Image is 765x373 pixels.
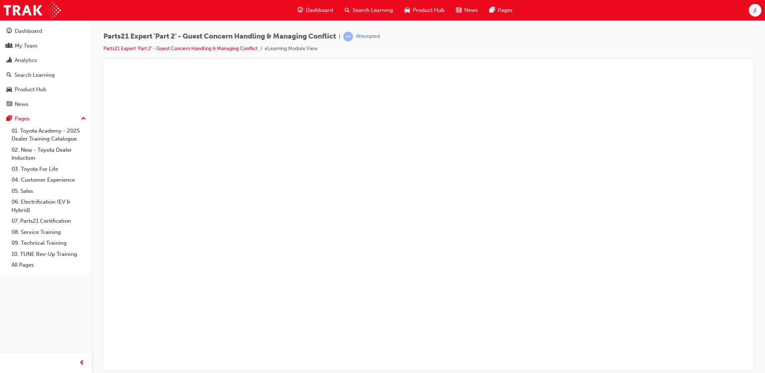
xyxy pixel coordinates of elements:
span: Parts21 Expert 'Part 2' - Guest Concern Handling & Managing Conflict [103,32,336,41]
div: News [15,100,28,108]
span: people-icon [6,43,12,49]
div: Search Learning [14,71,55,79]
a: 08. Service Training [9,227,89,238]
a: 06. Electrification (EV & Hybrid) [9,196,89,216]
span: News [464,6,478,14]
span: up-icon [81,114,86,124]
a: news-iconNews [450,3,484,18]
a: 02. New - Toyota Dealer Induction [9,145,89,164]
span: pages-icon [6,116,12,122]
span: car-icon [404,6,410,15]
a: Dashboard [3,25,89,38]
div: Analytics [15,56,37,65]
a: 05. Sales [9,186,89,197]
span: search-icon [6,72,12,79]
a: car-iconProduct Hub [399,3,450,18]
span: learningRecordVerb_ATTEMPT-icon [343,32,353,41]
a: News [3,98,89,111]
span: jl [753,6,756,14]
div: Pages [15,115,30,123]
button: DashboardMy TeamAnalyticsSearch LearningProduct HubNews [3,23,89,112]
a: My Team [3,39,89,53]
span: Search Learning [353,6,393,14]
a: 10. TUNE Rev-Up Training [9,249,89,260]
a: guage-iconDashboard [292,3,339,18]
a: search-iconSearch Learning [339,3,399,18]
a: All Pages [9,259,89,271]
a: 09. Technical Training [9,237,89,249]
span: Pages [498,6,513,14]
span: guage-icon [297,6,303,15]
a: Analytics [3,54,89,67]
div: Product Hub [15,85,46,94]
span: | [339,32,340,41]
span: search-icon [345,6,350,15]
span: pages-icon [489,6,495,15]
div: My Team [15,42,37,50]
span: news-icon [6,101,12,108]
div: Attempted [356,33,380,40]
a: Parts21 Expert 'Part 2' - Guest Concern Handling & Managing Conflict [103,45,258,52]
a: 03. Toyota For Life [9,164,89,175]
a: 07. Parts21 Certification [9,216,89,227]
span: car-icon [6,86,12,93]
button: Pages [3,112,89,125]
span: guage-icon [6,28,12,35]
span: chart-icon [6,57,12,64]
div: Dashboard [15,27,42,35]
a: Search Learning [3,68,89,82]
span: news-icon [456,6,461,15]
a: 01. Toyota Academy - 2025 Dealer Training Catalogue [9,125,89,145]
a: pages-iconPages [484,3,518,18]
li: eLearning Module View [265,45,318,53]
span: prev-icon [79,359,85,368]
a: Product Hub [3,83,89,96]
a: 04. Customer Experience [9,174,89,186]
span: Product Hub [413,6,444,14]
button: jl [749,4,761,17]
span: Dashboard [306,6,333,14]
img: Trak [4,2,61,18]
